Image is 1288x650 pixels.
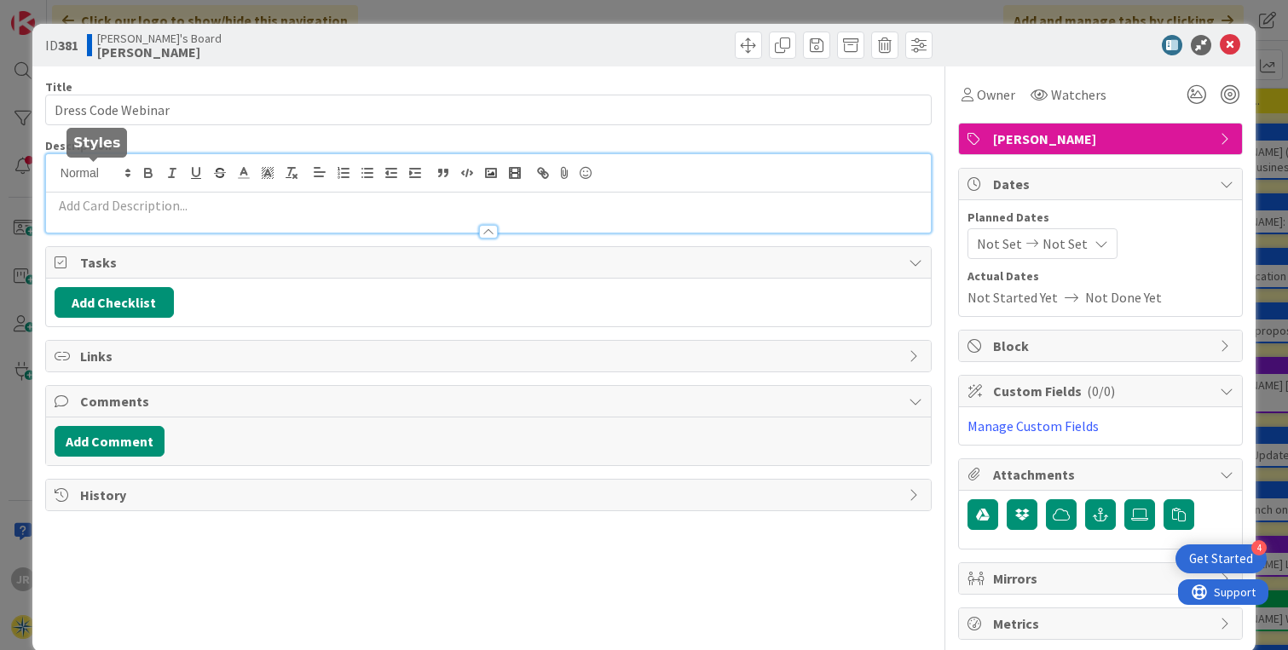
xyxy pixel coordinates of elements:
[80,252,900,273] span: Tasks
[55,287,174,318] button: Add Checklist
[55,426,165,457] button: Add Comment
[80,346,900,366] span: Links
[993,381,1211,401] span: Custom Fields
[993,174,1211,194] span: Dates
[45,35,78,55] span: ID
[967,287,1058,308] span: Not Started Yet
[45,95,932,125] input: type card name here...
[1189,550,1253,567] div: Get Started
[967,417,1099,434] a: Manage Custom Fields
[80,391,900,411] span: Comments
[967,209,1233,227] span: Planned Dates
[977,233,1022,254] span: Not Set
[97,45,222,59] b: [PERSON_NAME]
[1251,540,1267,555] div: 4
[1175,544,1267,573] div: Open Get Started checklist, remaining modules: 4
[80,485,900,505] span: History
[1087,383,1115,400] span: ( 0/0 )
[97,32,222,45] span: [PERSON_NAME]'s Board
[36,3,78,23] span: Support
[993,129,1211,149] span: [PERSON_NAME]
[977,84,1015,105] span: Owner
[967,267,1233,285] span: Actual Dates
[1043,233,1088,254] span: Not Set
[58,37,78,54] b: 381
[45,79,72,95] label: Title
[993,464,1211,485] span: Attachments
[993,613,1211,634] span: Metrics
[993,568,1211,589] span: Mirrors
[1051,84,1106,105] span: Watchers
[45,138,112,153] span: Description
[1085,287,1162,308] span: Not Done Yet
[73,135,120,151] h5: Styles
[993,336,1211,356] span: Block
